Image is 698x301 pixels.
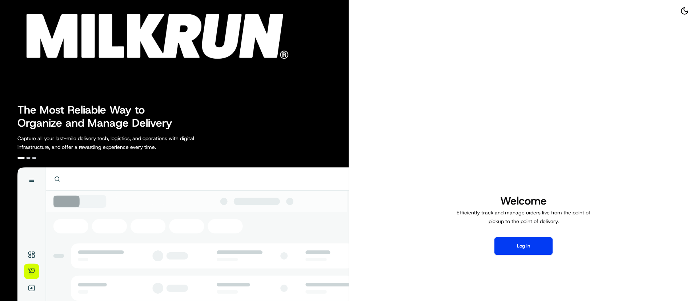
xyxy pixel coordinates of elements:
img: Company Logo [4,4,297,63]
p: Capture all your last-mile delivery tech, logistics, and operations with digital infrastructure, ... [17,134,227,151]
p: Efficiently track and manage orders live from the point of pickup to the point of delivery. [454,208,593,226]
h2: The Most Reliable Way to Organize and Manage Delivery [17,103,180,130]
h1: Welcome [454,194,593,208]
button: Log in [494,237,553,255]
